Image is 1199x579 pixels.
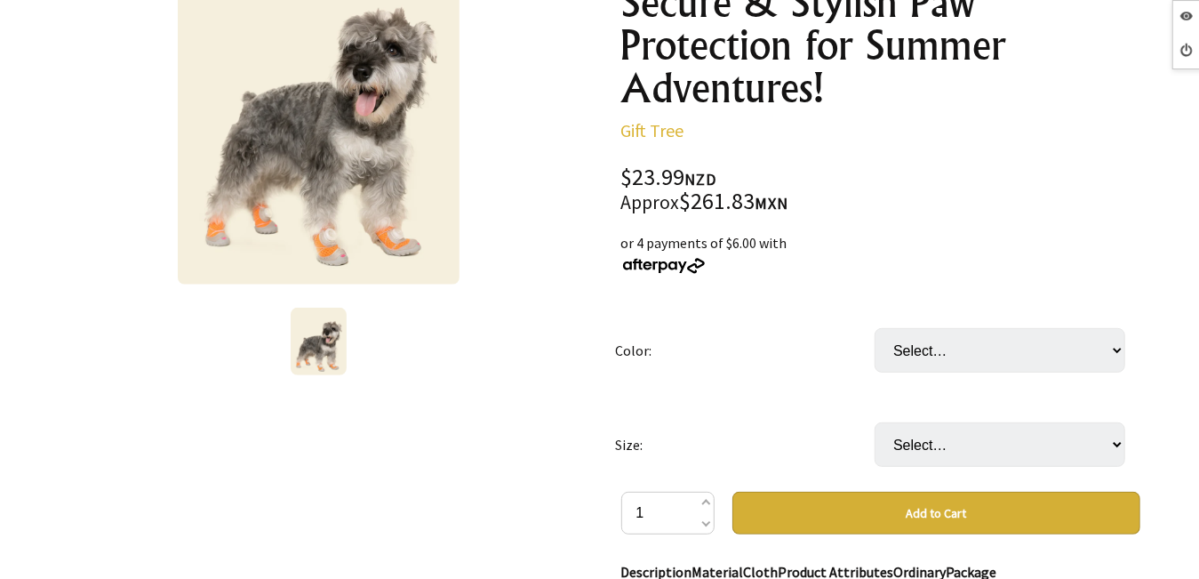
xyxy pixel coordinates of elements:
[732,492,1140,535] button: Add to Cart
[621,190,680,214] small: Approx
[291,308,346,375] img: Dog Shoes — Breathable, Secure & Stylish Paw Protection for Summer Adventures!
[615,303,875,398] td: Color:
[621,232,1140,275] div: or 4 payments of $6.00 with
[621,258,707,274] img: Afterpay
[755,193,789,213] span: MXN
[685,169,717,189] span: NZD
[621,166,1140,214] div: $23.99 $261.83
[615,398,875,492] td: Size:
[621,119,684,141] a: Gift Tree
